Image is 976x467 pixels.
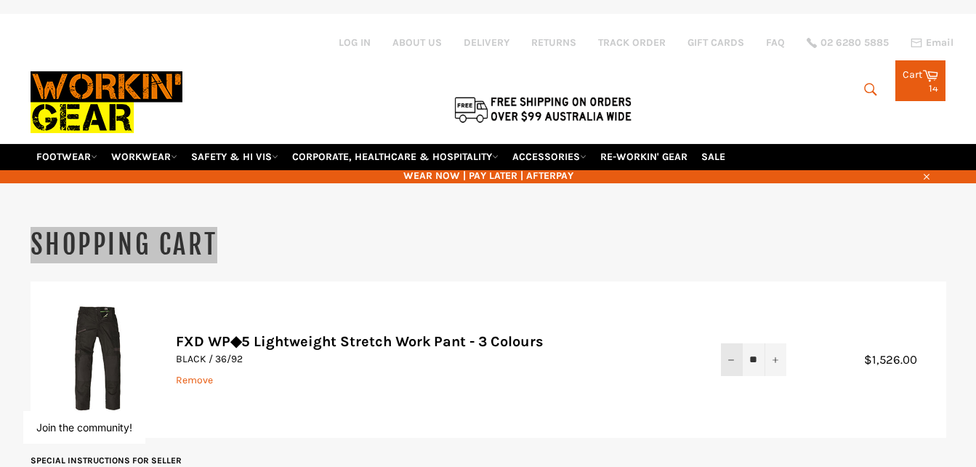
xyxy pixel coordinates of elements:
a: SAFETY & HI VIS [185,144,284,169]
a: FOOTWEAR [31,144,103,169]
span: $1,526.00 [864,353,932,367]
a: Cart 14 [895,60,945,101]
a: CORPORATE, HEALTHCARE & HOSPITALITY [286,144,504,169]
img: FXD WP◆5 Lightweight Stretch Work Pant - 3 Colours - BLACK / 36/92 [52,303,140,412]
a: SALE [695,144,731,169]
a: 02 6280 5885 [807,38,889,48]
a: Log in [339,36,371,49]
button: Join the community! [36,421,132,434]
span: WEAR NOW | PAY LATER | AFTERPAY [31,169,946,183]
img: Flat $9.95 shipping Australia wide [452,94,634,124]
span: 14 [929,82,938,95]
span: 02 6280 5885 [820,38,889,48]
label: Special instructions for seller [31,455,182,466]
a: Remove [176,374,213,386]
a: FXD WP◆5 Lightweight Stretch Work Pant - 3 Colours [176,333,544,350]
button: Reduce item quantity by one [721,343,743,376]
img: Workin Gear leaders in Workwear, Safety Boots, PPE, Uniforms. Australia's No.1 in Workwear [31,61,182,143]
button: Increase item quantity by one [765,343,786,376]
a: FAQ [766,36,785,49]
a: DELIVERY [464,36,509,49]
a: RETURNS [531,36,576,49]
a: ABOUT US [392,36,442,49]
p: BLACK / 36/92 [176,352,692,366]
a: TRACK ORDER [598,36,666,49]
a: RE-WORKIN' GEAR [594,144,693,169]
span: Email [926,38,953,48]
a: GIFT CARDS [687,36,744,49]
a: ACCESSORIES [507,144,592,169]
a: Email [911,37,953,49]
h1: Shopping Cart [31,227,946,263]
a: WORKWEAR [105,144,183,169]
